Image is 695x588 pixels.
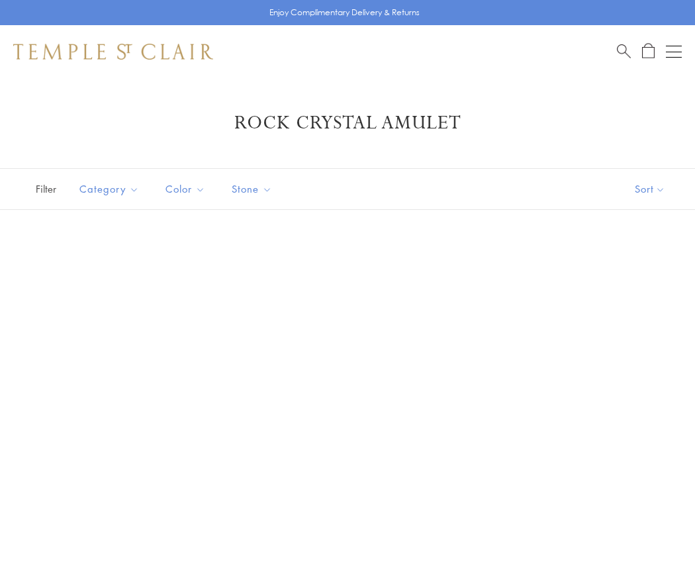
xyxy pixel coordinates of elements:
[269,6,420,19] p: Enjoy Complimentary Delivery & Returns
[666,44,682,60] button: Open navigation
[225,181,282,197] span: Stone
[222,174,282,204] button: Stone
[33,111,662,135] h1: Rock Crystal Amulet
[13,44,213,60] img: Temple St. Clair
[159,181,215,197] span: Color
[69,174,149,204] button: Category
[617,43,631,60] a: Search
[156,174,215,204] button: Color
[642,43,655,60] a: Open Shopping Bag
[605,169,695,209] button: Show sort by
[73,181,149,197] span: Category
